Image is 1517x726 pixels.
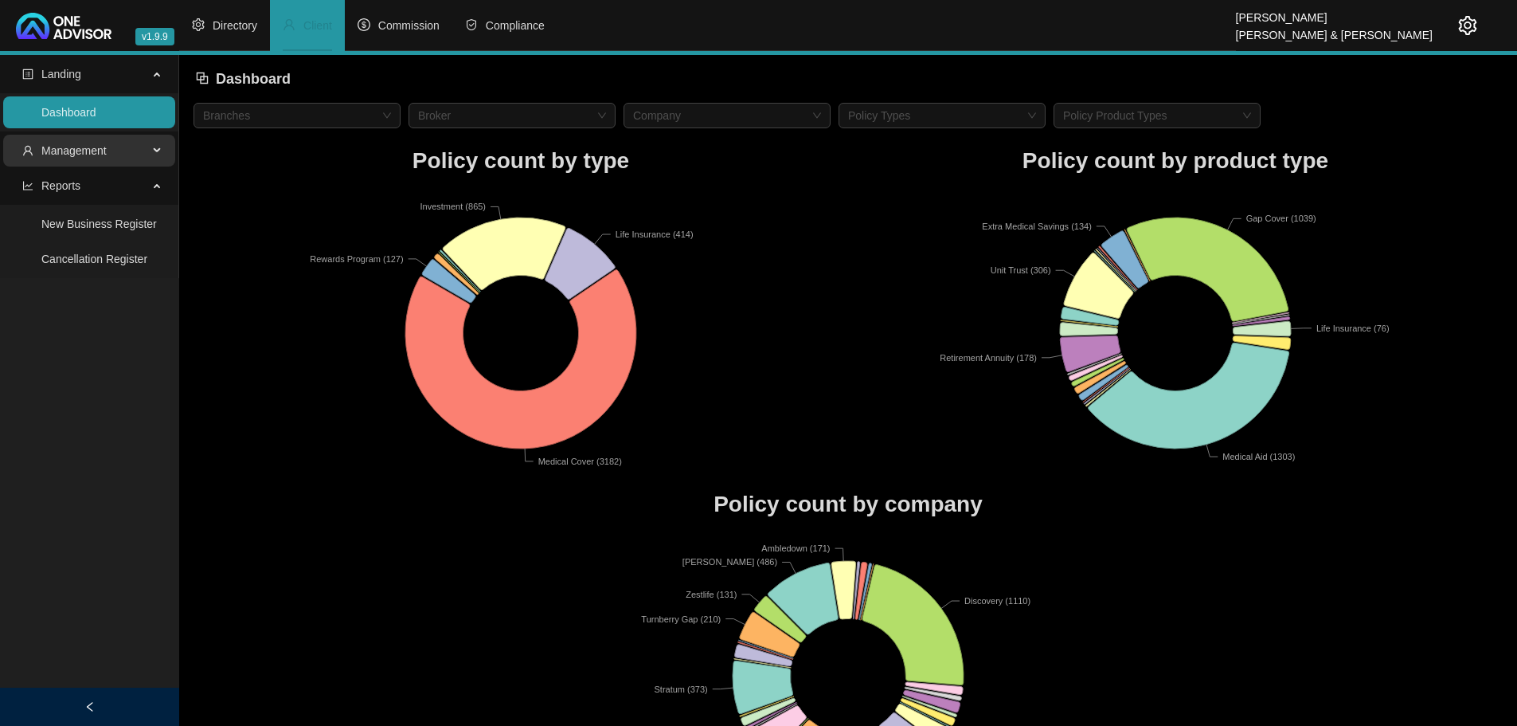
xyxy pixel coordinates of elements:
[84,701,96,712] span: left
[358,18,370,31] span: dollar
[538,456,622,465] text: Medical Cover (3182)
[192,18,205,31] span: setting
[41,68,81,80] span: Landing
[378,19,440,32] span: Commission
[41,179,80,192] span: Reports
[1246,214,1316,223] text: Gap Cover (1039)
[16,13,111,39] img: 2df55531c6924b55f21c4cf5d4484680-logo-light.svg
[486,19,545,32] span: Compliance
[991,265,1051,275] text: Unit Trust (306)
[194,487,1503,522] h1: Policy count by company
[41,253,147,265] a: Cancellation Register
[682,557,777,567] text: [PERSON_NAME] (486)
[195,71,209,85] span: block
[310,253,403,263] text: Rewards Program (127)
[761,544,830,553] text: Ambledown (171)
[1236,4,1433,22] div: [PERSON_NAME]
[22,145,33,156] span: user
[41,106,96,119] a: Dashboard
[22,69,33,80] span: profile
[982,221,1092,230] text: Extra Medical Savings (134)
[41,218,157,230] a: New Business Register
[848,143,1503,179] h1: Policy count by product type
[1458,16,1477,35] span: setting
[213,19,257,32] span: Directory
[22,180,33,191] span: line-chart
[303,19,332,32] span: Client
[686,590,737,599] text: Zestlife (131)
[616,230,694,239] text: Life Insurance (414)
[194,143,848,179] h1: Policy count by type
[655,685,708,694] text: Stratum (373)
[940,352,1037,362] text: Retirement Annuity (178)
[135,28,174,45] span: v1.9.9
[420,202,486,211] text: Investment (865)
[1316,323,1390,332] text: Life Insurance (76)
[1222,452,1295,461] text: Medical Aid (1303)
[216,71,291,87] span: Dashboard
[465,18,478,31] span: safety
[41,144,107,157] span: Management
[964,596,1030,606] text: Discovery (1110)
[641,614,721,624] text: Turnberry Gap (210)
[283,18,295,31] span: user
[1236,22,1433,39] div: [PERSON_NAME] & [PERSON_NAME]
